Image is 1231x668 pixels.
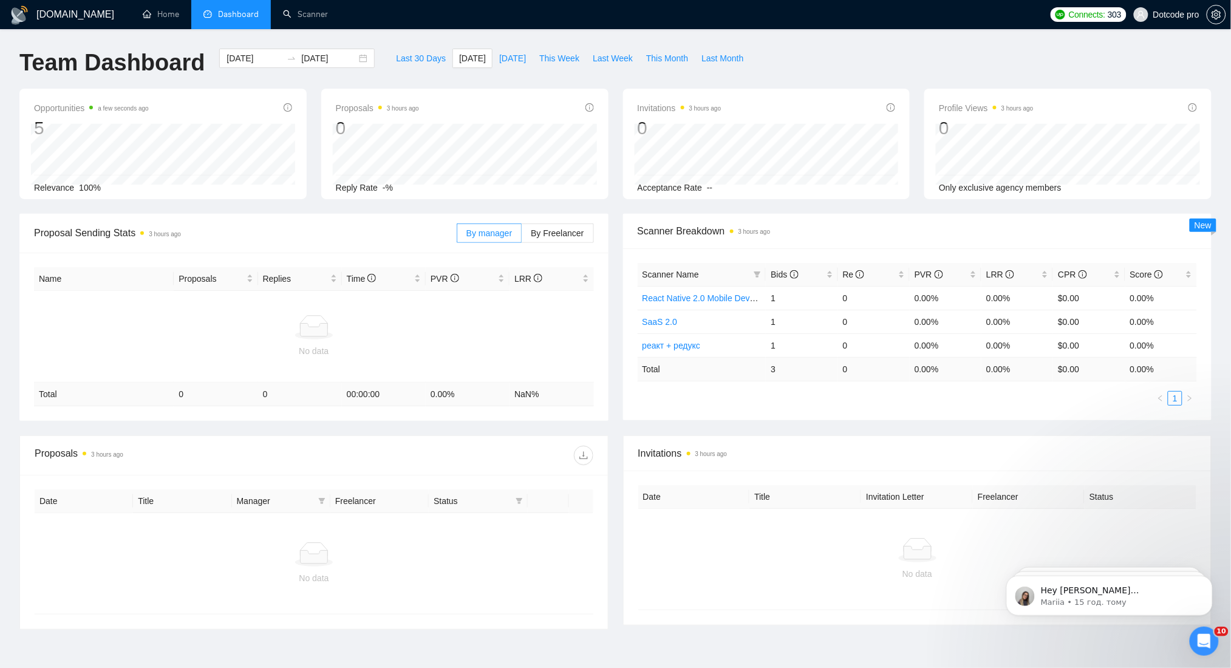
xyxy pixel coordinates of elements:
span: Dashboard [218,9,259,19]
div: 5 [34,117,149,140]
button: This Week [533,49,586,68]
span: download [575,451,593,460]
span: 10 [1215,627,1229,636]
div: 0 [638,117,721,140]
td: 0.00% [910,333,981,357]
span: 303 [1108,8,1121,21]
td: 0.00% [910,310,981,333]
button: Last Week [586,49,639,68]
a: 1 [1168,392,1182,405]
th: Proposals [174,267,257,291]
th: Status [1085,485,1196,509]
td: 0.00% [910,286,981,310]
input: Start date [227,52,282,65]
span: Reply Rate [336,183,378,193]
img: upwork-logo.png [1055,10,1065,19]
td: 0.00 % [426,383,510,406]
span: Bids [771,270,798,279]
span: Relevance [34,183,74,193]
span: LRR [514,274,542,284]
td: 1 [766,310,837,333]
a: React Native 2.0 Mobile Development [643,293,785,303]
span: -% [383,183,393,193]
time: 3 hours ago [695,451,728,457]
span: to [287,53,296,63]
td: 0.00 % [1125,357,1197,381]
th: Title [133,489,231,513]
span: Time [347,274,376,284]
td: 0.00 % [910,357,981,381]
th: Freelancer [973,485,1085,509]
span: info-circle [534,274,542,282]
span: right [1186,395,1193,402]
button: [DATE] [452,49,493,68]
span: Connects: [1069,8,1105,21]
h1: Team Dashboard [19,49,205,77]
td: 0 [174,383,257,406]
span: Last 30 Days [396,52,446,65]
td: 0.00% [1125,286,1197,310]
span: Only exclusive agency members [939,183,1062,193]
span: Score [1130,270,1163,279]
td: 0.00% [981,310,1053,333]
span: info-circle [887,103,895,112]
button: [DATE] [493,49,533,68]
td: 0.00% [1125,310,1197,333]
span: filter [516,497,523,505]
td: 3 [766,357,837,381]
span: Last Month [701,52,743,65]
td: 1 [766,333,837,357]
th: Date [638,485,750,509]
span: Profile Views [939,101,1034,115]
a: homeHome [143,9,179,19]
td: 0 [838,286,910,310]
time: 3 hours ago [1001,105,1034,112]
span: Status [434,494,510,508]
iframe: Intercom notifications повідомлення [988,550,1231,635]
span: info-circle [451,274,459,282]
div: No data [648,567,1187,581]
time: a few seconds ago [98,105,148,112]
span: Last Week [593,52,633,65]
iframe: Intercom live chat [1190,627,1219,656]
span: Invitations [638,101,721,115]
span: Proposals [336,101,419,115]
span: 100% [79,183,101,193]
button: download [574,446,593,465]
td: Total [34,383,174,406]
span: PVR [915,270,943,279]
span: This Month [646,52,688,65]
li: 1 [1168,391,1182,406]
td: $0.00 [1053,286,1125,310]
a: SaaS 2.0 [643,317,678,327]
button: left [1153,391,1168,406]
span: Invitations [638,446,1197,461]
th: Invitation Letter [861,485,973,509]
button: Last Month [695,49,750,68]
span: left [1157,395,1164,402]
div: No data [44,571,584,585]
span: Scanner Name [643,270,699,279]
span: Proposal Sending Stats [34,225,457,240]
a: реакт + редукс [643,341,701,350]
button: Last 30 Days [389,49,452,68]
td: 0 [838,333,910,357]
span: filter [316,492,328,510]
span: info-circle [1154,270,1163,279]
th: Manager [232,489,330,513]
th: Name [34,267,174,291]
td: 0 [838,310,910,333]
button: right [1182,391,1197,406]
td: Total [638,357,766,381]
span: [DATE] [499,52,526,65]
span: Proposals [179,272,244,285]
li: Next Page [1182,391,1197,406]
td: 0 [258,383,342,406]
span: Manager [237,494,313,508]
div: Proposals [35,446,314,465]
a: setting [1207,10,1226,19]
time: 3 hours ago [738,228,771,235]
td: $0.00 [1053,333,1125,357]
